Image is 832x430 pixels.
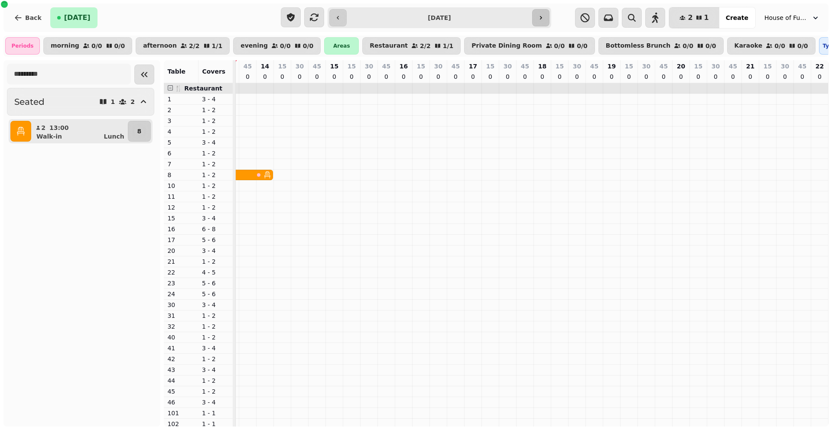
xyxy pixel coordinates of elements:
p: 1 - 2 [202,322,230,331]
p: 44 [167,376,195,385]
span: Covers [202,68,225,75]
p: 2 [41,123,46,132]
p: 22 [816,62,824,71]
p: 0 / 0 [774,43,785,49]
p: 0 [539,72,546,81]
p: 0 [504,72,511,81]
p: 1 - 2 [202,171,230,179]
p: 21 [167,257,195,266]
button: Karaoke0/00/0 [727,37,816,55]
p: 15 [556,62,564,71]
p: 1 - 2 [202,116,230,125]
p: 0 [417,72,424,81]
p: 1 - 2 [202,181,230,190]
p: 6 [167,149,195,158]
p: 45 [167,387,195,396]
p: 0 [261,72,268,81]
p: Restaurant [370,42,408,49]
p: 6 - 8 [202,225,230,233]
p: Lunch [104,132,124,141]
p: 30 [504,62,512,71]
p: 0 [695,72,702,81]
p: 0 [487,72,494,81]
p: 45 [244,62,252,71]
p: 30 [434,62,442,71]
p: 18 [538,62,546,71]
p: 8 [167,171,195,179]
p: 0 / 0 [797,43,808,49]
p: Walk-in [36,132,62,141]
button: afternoon2/21/1 [136,37,230,55]
p: 17 [469,62,477,71]
p: 30 [365,62,373,71]
p: 45 [798,62,806,71]
p: 1 / 1 [212,43,223,49]
p: 21 [746,62,754,71]
p: 14 [261,62,269,71]
p: evening [240,42,268,49]
button: Collapse sidebar [134,65,154,84]
p: 0 [383,72,390,81]
p: 15 [348,62,356,71]
p: 11 [167,192,195,201]
p: 1 - 2 [202,149,230,158]
p: 0 [331,72,338,81]
p: 31 [167,311,195,320]
p: 0 [660,72,667,81]
p: 0 [244,72,251,81]
p: 10 [167,181,195,190]
p: 0 [296,72,303,81]
p: 0 [608,72,615,81]
p: Karaoke [734,42,763,49]
span: 🍴 Restaurant [175,85,222,92]
p: 1 [111,99,115,105]
div: Periods [5,37,40,55]
p: 4 - 5 [202,268,230,277]
p: 0 / 0 [303,43,314,49]
p: 15 [486,62,494,71]
p: 12 [167,203,195,212]
p: 19 [608,62,616,71]
p: 45 [729,62,737,71]
p: 40 [167,333,195,342]
p: 5 - 6 [202,279,230,288]
p: 15 [625,62,633,71]
p: 3 - 4 [202,301,230,309]
p: 0 [747,72,754,81]
p: 0 [643,72,650,81]
p: 0 [313,72,320,81]
p: 3 - 4 [202,246,230,255]
p: 0 [469,72,476,81]
p: 0 [781,72,788,81]
h2: Seated [14,96,45,108]
p: 24 [167,290,195,298]
span: Back [25,15,42,21]
p: 7 [167,160,195,168]
p: 23 [167,279,195,288]
p: 0 [435,72,442,81]
span: House of Fu Manchester [764,13,808,22]
button: evening0/00/0 [233,37,321,55]
span: 1 [704,14,709,21]
p: Bottomless Brunch [606,42,671,49]
p: 42 [167,355,195,363]
p: 0 [764,72,771,81]
p: 0 [816,72,823,81]
p: 5 - 6 [202,236,230,244]
p: 1 - 2 [202,160,230,168]
span: 2 [688,14,692,21]
p: 1 / 1 [443,43,454,49]
span: Create [726,15,748,21]
p: 1 - 1 [202,409,230,417]
span: Table [167,68,185,75]
p: 30 [573,62,581,71]
p: 32 [167,322,195,331]
p: 0 [279,72,286,81]
p: 0 [712,72,719,81]
p: 3 [167,116,195,125]
button: Seated12 [7,88,154,116]
p: 0 / 0 [91,43,102,49]
p: 15 [417,62,425,71]
p: 45 [382,62,390,71]
p: 3 - 4 [202,365,230,374]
